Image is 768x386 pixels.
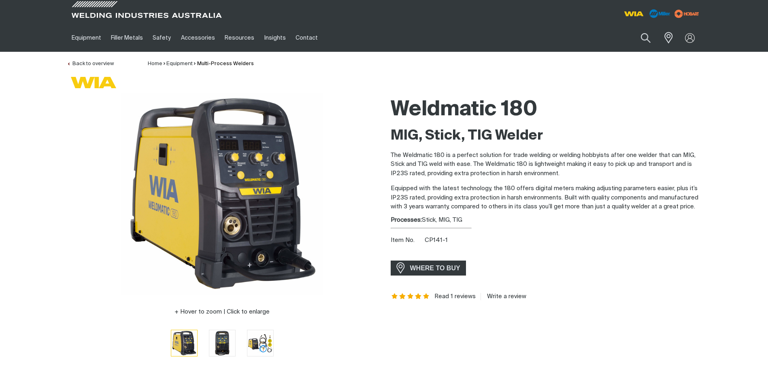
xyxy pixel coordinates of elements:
[391,151,702,178] p: The Weldmatic 180 is a perfect solution for trade welding or welding hobbyists after one welder t...
[481,293,526,300] a: Write a review
[247,330,274,356] button: Go to slide 3
[197,61,254,66] a: Multi-Process Welders
[176,24,220,52] a: Accessories
[209,330,236,356] button: Go to slide 2
[259,24,290,52] a: Insights
[121,93,323,295] img: Weldmatic 180
[67,61,114,66] a: Back to overview of Multi-Process Welders
[171,330,197,356] img: Weldmatic 180
[391,261,466,276] a: WHERE TO BUY
[67,24,106,52] a: Equipment
[220,24,259,52] a: Resources
[148,61,162,66] a: Home
[171,330,198,356] button: Go to slide 1
[166,61,193,66] a: Equipment
[425,237,448,243] span: CP141-1
[434,293,476,300] a: Read 1 reviews
[391,236,423,245] span: Item No.
[209,330,235,356] img: Weldmatic 180
[405,262,466,275] span: WHERE TO BUY
[148,24,176,52] a: Safety
[170,307,274,317] button: Hover to zoom | Click to enlarge
[106,24,148,52] a: Filler Metals
[391,294,430,299] span: Rating: 5
[247,330,273,356] img: Weldmatic 180
[391,217,422,223] strong: Processes:
[672,8,702,20] img: miller
[621,28,659,47] input: Product name or item number...
[391,216,702,225] div: Stick, MIG, TIG
[391,127,702,145] h2: MIG, Stick, TIG Welder
[291,24,323,52] a: Contact
[391,184,702,212] p: Equipped with the latest technology, the 180 offers digital meters making adjusting parameters ea...
[632,28,660,47] button: Search products
[148,60,254,68] nav: Breadcrumb
[67,24,543,52] nav: Main
[391,97,702,123] h1: Weldmatic 180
